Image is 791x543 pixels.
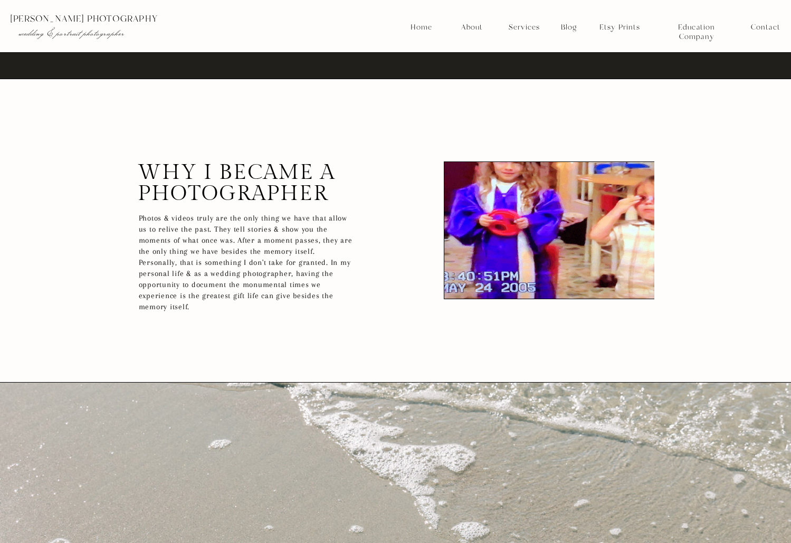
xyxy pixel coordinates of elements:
a: Blog [557,23,580,32]
a: Contact [751,23,780,32]
a: Etsy Prints [595,23,644,32]
p: wedding & portrait photographer [18,28,209,39]
a: About [458,23,485,32]
p: [PERSON_NAME] photography [10,14,231,24]
a: Home [410,23,433,32]
a: Education Company [660,23,733,32]
h2: why i became a photographer [138,162,356,206]
a: Services [504,23,544,32]
p: Photos & videos truly are the only thing we have that allow us to relive the past. They tell stor... [139,213,356,299]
